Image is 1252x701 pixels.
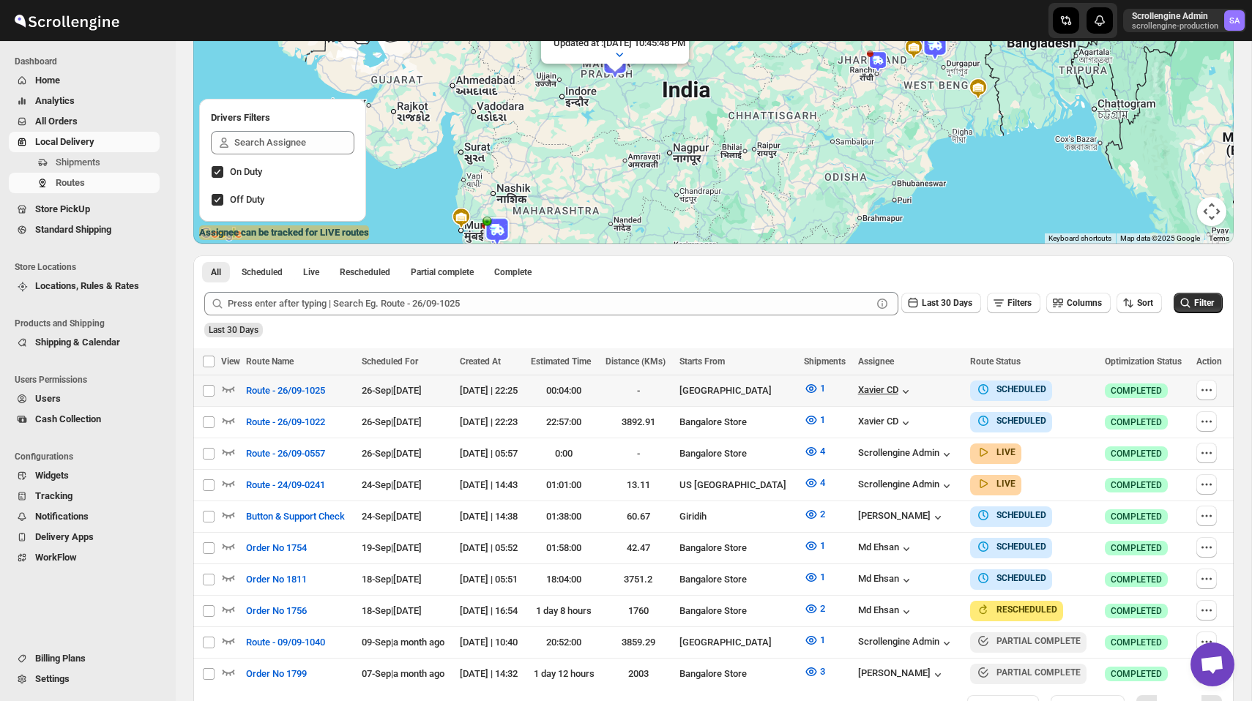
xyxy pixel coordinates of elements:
[976,413,1046,428] button: SCHEDULED
[1229,16,1240,26] text: SA
[679,478,795,492] div: US [GEOGRAPHIC_DATA]
[1105,356,1182,367] span: Optimization Status
[1117,293,1162,313] button: Sort
[460,604,523,618] div: [DATE] | 16:54
[303,266,319,278] span: Live
[246,415,325,430] span: Route - 26/09-1022
[362,574,422,585] span: 18-Sep | [DATE]
[35,531,94,542] span: Delivery Apps
[9,173,160,193] button: Routes
[9,648,160,669] button: Billing Plans
[858,510,945,525] button: [PERSON_NAME]
[9,465,160,486] button: Widgets
[820,414,825,425] span: 1
[246,635,325,650] span: Route - 09/09-1040
[1007,298,1032,308] span: Filters
[1046,293,1111,313] button: Columns
[996,604,1057,615] b: RESCHEDULED
[820,571,825,582] span: 1
[858,479,954,493] button: Scrollengine Admin
[858,604,914,619] button: Md Ehsan
[976,602,1057,617] button: RESCHEDULED
[970,356,1021,367] span: Route Status
[820,634,825,645] span: 1
[795,503,834,526] button: 2
[976,571,1046,585] button: SCHEDULED
[362,448,422,459] span: 26-Sep | [DATE]
[1111,574,1162,585] span: COMPLETED
[1111,448,1162,460] span: COMPLETED
[820,603,825,614] span: 2
[531,635,597,650] div: 20:52:00
[9,91,160,111] button: Analytics
[234,131,354,154] input: Search Assignee
[976,476,1016,491] button: LIVE
[922,298,972,308] span: Last 30 Days
[246,604,307,618] span: Order No 1756
[362,605,422,616] span: 18-Sep | [DATE]
[56,157,100,168] span: Shipments
[1111,668,1162,680] span: COMPLETED
[9,669,160,689] button: Settings
[795,660,834,683] button: 3
[237,505,354,528] button: Button & Support Check
[531,667,597,681] div: 1 day 12 hours
[1111,637,1162,648] span: COMPLETED
[1111,416,1162,428] span: COMPLETED
[197,225,245,244] img: Google
[460,446,523,461] div: [DATE] | 05:57
[654,8,689,43] button: Close
[531,446,597,461] div: 0:00
[679,604,795,618] div: Bangalore Store
[9,527,160,547] button: Delivery Apps
[35,203,90,214] span: Store PickUp
[531,383,597,398] div: 00:04:00
[35,393,61,404] span: Users
[460,667,523,681] div: [DATE] | 14:32
[976,508,1046,522] button: SCHEDULED
[362,511,422,522] span: 24-Sep | [DATE]
[460,509,523,524] div: [DATE] | 14:38
[1174,293,1223,313] button: Filter
[1194,298,1214,308] span: Filter
[820,477,825,488] span: 4
[35,224,111,235] span: Standard Shipping
[246,356,294,367] span: Route Name
[531,604,597,618] div: 1 day 8 hours
[246,667,307,681] span: Order No 1799
[35,75,60,86] span: Home
[230,194,264,205] span: Off Duty
[820,446,825,457] span: 4
[9,332,160,353] button: Shipping & Calendar
[460,478,523,492] div: [DATE] | 14:43
[795,377,834,400] button: 1
[858,667,945,682] button: [PERSON_NAME]
[605,635,671,650] div: 3859.29
[605,478,671,492] div: 13.11
[1111,385,1162,397] span: COMPLETED
[460,415,523,430] div: [DATE] | 22:23
[804,356,846,367] span: Shipments
[996,479,1016,489] b: LIVE
[679,356,725,367] span: Starts From
[411,266,474,278] span: Partial complete
[1111,479,1162,491] span: COMPLETED
[996,384,1046,394] b: SCHEDULED
[9,409,160,430] button: Cash Collection
[1209,234,1229,242] a: Terms (opens in new tab)
[976,445,1016,460] button: LIVE
[679,509,795,524] div: Giridih
[901,293,981,313] button: Last 30 Days
[996,541,1046,552] b: SCHEDULED
[679,541,795,555] div: Bangalore Store
[9,486,160,506] button: Tracking
[820,540,825,551] span: 1
[531,415,597,430] div: 22:57:00
[976,665,1081,680] button: PARTIAL COMPLETE
[35,413,101,424] span: Cash Collection
[237,536,316,560] button: Order No 1754
[15,318,165,329] span: Products and Shipping
[858,356,894,367] span: Assignee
